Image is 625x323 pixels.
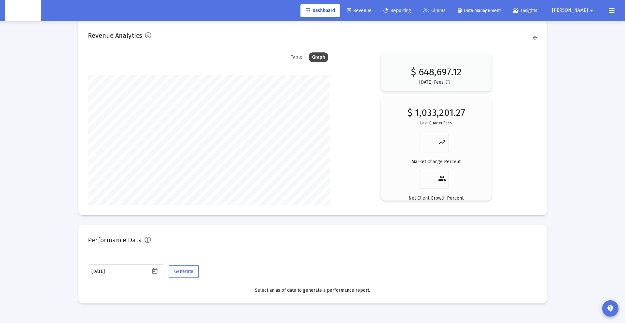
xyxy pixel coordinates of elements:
p: $ 1,033,201.27 [407,109,465,116]
a: Clients [418,4,451,17]
span: [PERSON_NAME] [552,8,588,13]
p: [DATE] Fees [419,79,444,86]
span: Generate [174,269,193,274]
mat-icon: trending_up [438,138,446,146]
h2: Performance Data [88,235,142,245]
mat-icon: people [438,175,446,182]
button: Open calendar [150,266,160,276]
span: Dashboard [306,8,335,13]
h2: Revenue Analytics [88,30,142,41]
p: Net Client Growth Percent [409,195,464,202]
button: Generate [169,265,199,278]
div: Graph [309,52,328,62]
a: Dashboard [300,4,340,17]
span: Clients [423,8,446,13]
span: Data Management [458,8,501,13]
div: Table [288,52,306,62]
div: Select an as of date to generate a performance report. [88,287,537,294]
mat-icon: Button that displays a tooltip when focused or hovered over [445,79,453,87]
p: Market Change Percent [411,159,461,165]
button: [PERSON_NAME] [544,4,604,17]
span: Revenue [347,8,371,13]
a: Revenue [342,4,377,17]
span: Insights [513,8,537,13]
mat-icon: arrow_drop_down [588,4,596,17]
a: Reporting [378,4,416,17]
img: Dashboard [10,4,36,17]
p: Last Quarter Fees [420,120,452,126]
span: Reporting [383,8,411,13]
p: $ 648,697.12 [411,62,462,75]
a: Insights [508,4,543,17]
input: Select a Date [91,269,150,274]
a: Data Management [452,4,506,17]
mat-icon: contact_support [606,304,614,312]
